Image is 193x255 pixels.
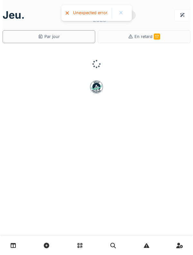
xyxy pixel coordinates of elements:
[38,33,60,40] div: Par jour
[73,10,108,16] div: Unexpected error.
[154,33,160,40] span: 17
[90,80,103,93] img: badge-BVDL4wpA.svg
[134,34,160,39] span: En retard
[3,9,25,21] h1: jeu.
